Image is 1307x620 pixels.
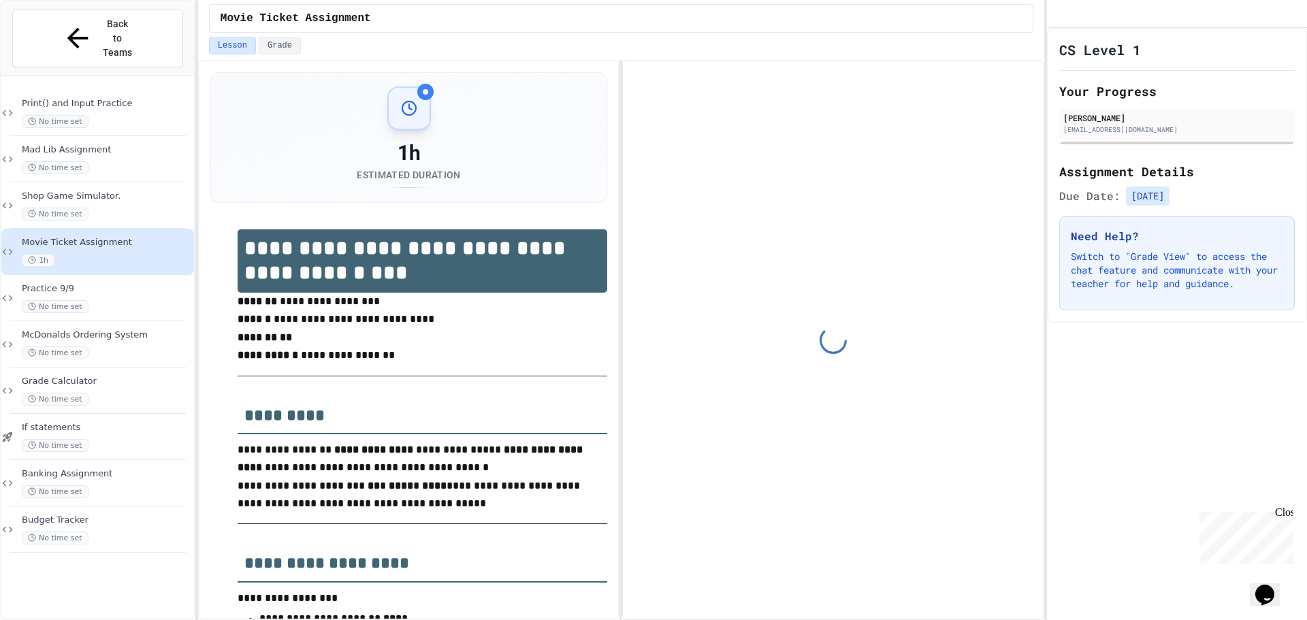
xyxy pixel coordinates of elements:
[357,141,460,165] div: 1h
[22,237,191,248] span: Movie Ticket Assignment
[22,144,191,156] span: Mad Lib Assignment
[22,191,191,202] span: Shop Game Simulator.
[22,532,88,544] span: No time set
[22,300,88,313] span: No time set
[5,5,94,86] div: Chat with us now!Close
[22,208,88,221] span: No time set
[22,468,191,480] span: Banking Assignment
[22,346,88,359] span: No time set
[1126,186,1169,206] span: [DATE]
[101,17,133,60] span: Back to Teams
[22,98,191,110] span: Print() and Input Practice
[22,439,88,452] span: No time set
[1194,506,1293,564] iframe: chat widget
[22,254,54,267] span: 1h
[22,376,191,387] span: Grade Calculator
[22,283,191,295] span: Practice 9/9
[209,37,256,54] button: Lesson
[12,10,183,67] button: Back to Teams
[1059,82,1295,101] h2: Your Progress
[22,485,88,498] span: No time set
[259,37,301,54] button: Grade
[1059,40,1141,59] h1: CS Level 1
[1250,566,1293,606] iframe: chat widget
[22,393,88,406] span: No time set
[22,422,191,434] span: If statements
[1063,125,1291,135] div: [EMAIL_ADDRESS][DOMAIN_NAME]
[1059,188,1120,204] span: Due Date:
[1059,162,1295,181] h2: Assignment Details
[22,115,88,128] span: No time set
[22,515,191,526] span: Budget Tracker
[1071,228,1283,244] h3: Need Help?
[1071,250,1283,291] p: Switch to "Grade View" to access the chat feature and communicate with your teacher for help and ...
[221,10,371,27] span: Movie Ticket Assignment
[1063,112,1291,124] div: [PERSON_NAME]
[357,168,460,182] div: Estimated Duration
[22,329,191,341] span: McDonalds Ordering System
[22,161,88,174] span: No time set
